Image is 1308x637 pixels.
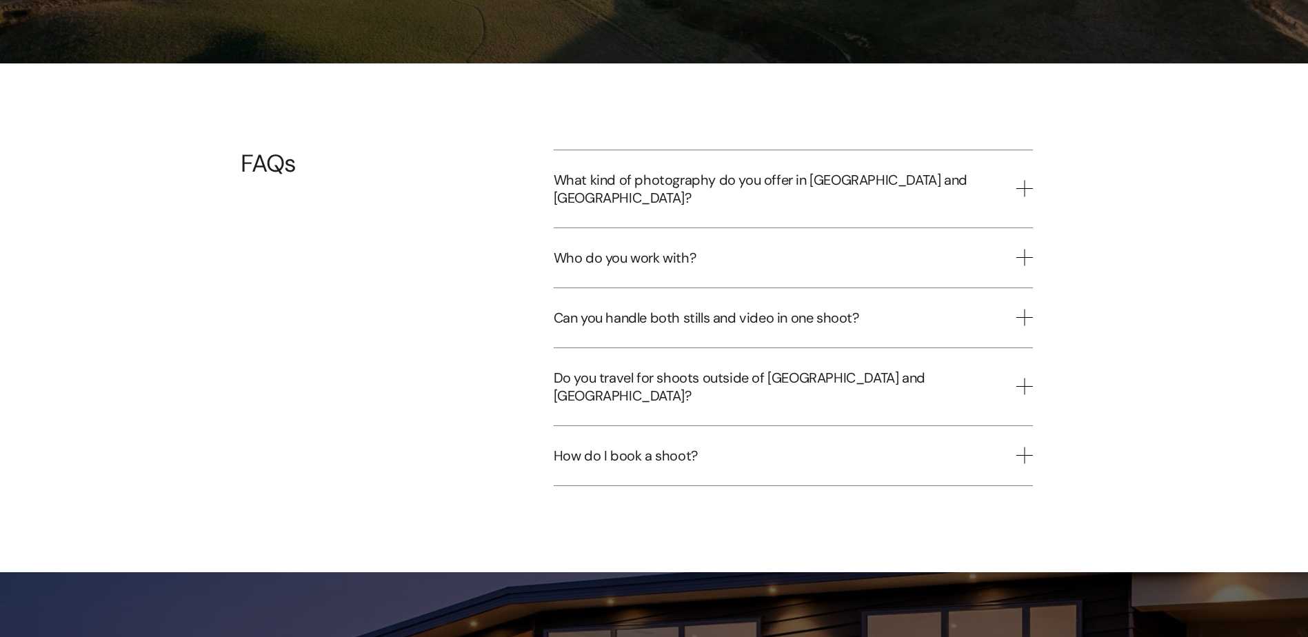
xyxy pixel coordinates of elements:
span: Who do you work with? [554,249,1016,267]
button: What kind of photography do you offer in [GEOGRAPHIC_DATA] and [GEOGRAPHIC_DATA]? [554,150,1033,228]
span: What kind of photography do you offer in [GEOGRAPHIC_DATA] and [GEOGRAPHIC_DATA]? [554,171,1016,207]
span: Do you travel for shoots outside of [GEOGRAPHIC_DATA] and [GEOGRAPHIC_DATA]? [554,369,1016,405]
button: Who do you work with? [554,228,1033,287]
span: Can you handle both stills and video in one shoot? [554,309,1016,327]
span: How do I book a shoot? [554,447,1016,465]
h2: FAQs [241,150,476,177]
button: How do I book a shoot? [554,426,1033,485]
button: Do you travel for shoots outside of [GEOGRAPHIC_DATA] and [GEOGRAPHIC_DATA]? [554,348,1033,425]
button: Can you handle both stills and video in one shoot? [554,288,1033,347]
